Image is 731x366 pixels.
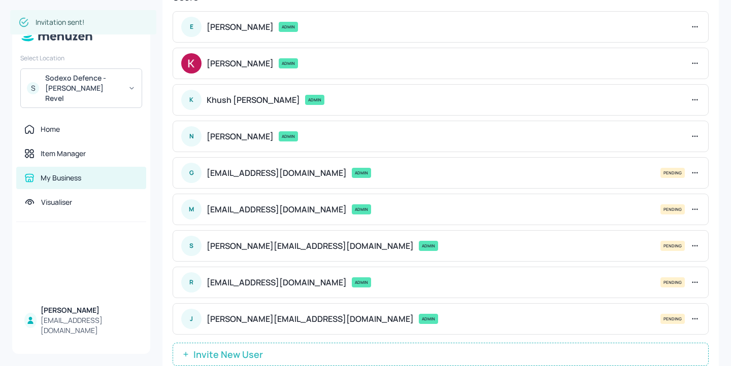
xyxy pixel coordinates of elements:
div: PENDING [660,314,685,324]
div: PENDING [660,204,685,214]
div: My Business [41,173,81,183]
p: [EMAIL_ADDRESS][DOMAIN_NAME] [207,204,347,214]
p: [PERSON_NAME] [207,58,274,68]
div: Visualiser [41,197,72,207]
div: ADMIN [419,314,438,324]
div: E [181,17,202,37]
div: S [181,236,202,256]
div: Home [41,124,60,134]
div: PENDING [660,277,685,287]
div: ADMIN [279,22,298,32]
div: ADMIN [352,168,371,178]
div: Item Manager [41,149,86,159]
div: ADMIN [305,95,324,105]
p: [EMAIL_ADDRESS][DOMAIN_NAME] [207,277,347,287]
div: Invitation sent! [36,13,84,31]
p: [EMAIL_ADDRESS][DOMAIN_NAME] [207,168,347,178]
div: ADMIN [352,277,371,287]
p: [PERSON_NAME] [207,131,274,141]
div: M [181,199,202,219]
div: PENDING [660,168,685,178]
div: Select Location [20,54,142,62]
p: [PERSON_NAME][EMAIL_ADDRESS][DOMAIN_NAME] [207,314,414,324]
div: Sodexo Defence - [PERSON_NAME] Revel [45,73,122,103]
div: ADMIN [419,241,438,251]
div: ADMIN [279,58,298,68]
div: K [181,90,202,110]
div: N [181,126,202,147]
p: [PERSON_NAME] [207,22,274,32]
p: [PERSON_NAME][EMAIL_ADDRESS][DOMAIN_NAME] [207,241,414,251]
div: G [181,163,202,183]
div: [EMAIL_ADDRESS][DOMAIN_NAME] [41,315,138,336]
div: R [181,272,202,292]
div: ADMIN [352,204,371,214]
span: Invite New User [188,349,268,359]
button: Invite New User [173,343,709,366]
img: avatar [181,53,202,74]
div: J [181,309,202,329]
div: S [27,82,39,94]
div: ADMIN [279,131,298,141]
div: [PERSON_NAME] [41,305,138,315]
div: PENDING [660,241,685,251]
p: Khush [PERSON_NAME] [207,95,300,105]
